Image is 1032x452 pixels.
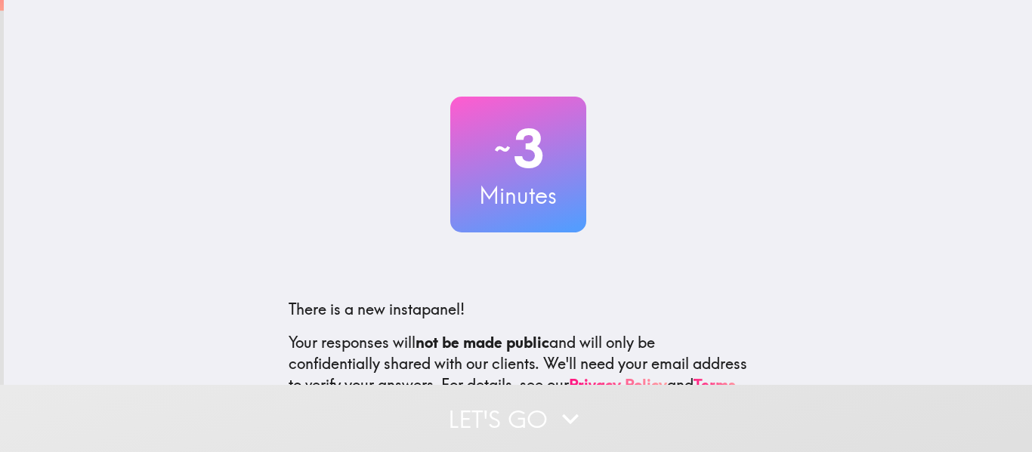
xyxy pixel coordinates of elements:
[289,300,465,318] span: There is a new instapanel!
[416,333,549,352] b: not be made public
[289,332,748,395] p: Your responses will and will only be confidentially shared with our clients. We'll need your emai...
[569,375,667,394] a: Privacy Policy
[492,126,513,171] span: ~
[694,375,736,394] a: Terms
[450,180,586,211] h3: Minutes
[450,118,586,180] h2: 3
